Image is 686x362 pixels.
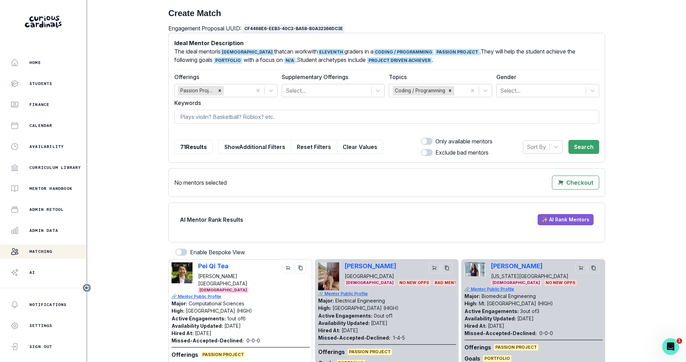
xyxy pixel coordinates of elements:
[201,352,245,358] span: Passion Project
[29,302,67,307] p: Notifications
[171,337,244,344] p: Missed-Accepted-Declined:
[29,344,52,349] p: Sign Out
[335,298,385,304] p: Electrical Engineering
[464,262,485,276] img: Picture of Golda Gershanok
[218,140,291,154] button: ShowAdditional Filters
[243,24,344,33] span: cf4468e6-eeb3-40c2-ba58-b0a32366dc3e
[227,315,246,321] p: 1 out of 6
[496,73,595,81] label: Gender
[491,280,541,286] span: [DEMOGRAPHIC_DATA]
[494,344,538,350] span: Passion Project
[464,300,477,306] p: High:
[464,308,519,314] p: Active Engagements:
[82,283,91,292] button: Toggle sidebar
[318,327,340,333] p: Hired At:
[677,338,682,344] span: 1
[190,248,245,256] p: Enable Bespoke View
[446,86,454,95] div: Remove Coding / Programming
[538,214,594,225] button: ✨ AI Rank Mentors
[180,215,243,224] p: AI Mentor Rank Results
[180,143,207,151] p: 71 Results
[435,148,489,157] p: Exclude bad mentors
[171,350,198,359] p: Offerings
[29,60,41,65] p: Home
[345,262,396,270] p: [PERSON_NAME]
[517,315,534,321] p: [DATE]
[29,123,52,128] p: Calendar
[342,327,358,333] p: [DATE]
[367,57,432,64] span: Project Driven Achiever
[433,280,464,286] span: BAD MENTOR
[186,308,252,314] p: [GEOGRAPHIC_DATA] (HIGH)
[174,73,273,81] label: Offerings
[29,165,81,170] p: Curriculum Library
[171,293,310,300] a: 🔗 Mentor Public Profile
[318,334,390,341] p: Missed-Accepted-Declined:
[29,207,64,212] p: Admin Retool
[168,8,605,19] h2: Create Match
[242,56,295,63] p: with a focus on
[318,49,344,55] span: ELEVENTH
[171,308,184,314] p: High:
[29,323,52,328] p: Settings
[25,16,62,28] img: Curious Cardinals Logo
[174,99,595,107] label: Keywords
[171,323,223,329] p: Availability Updated:
[246,337,260,344] p: 0 - 0 - 0
[195,330,211,336] p: [DATE]
[224,323,241,329] p: [DATE]
[198,262,256,270] p: Pei Qi Tea
[174,174,227,191] p: No mentors selected
[345,272,396,280] p: [GEOGRAPHIC_DATA]
[398,280,430,286] span: No New Opps
[295,262,306,274] button: copy
[429,262,440,274] button: cart
[318,291,456,297] p: 🔗 Mentor Public Profile
[441,262,453,274] button: copy
[662,338,679,355] iframe: Intercom live chat
[318,348,345,356] p: Offerings
[464,293,480,299] p: Major:
[464,343,491,352] p: Offerings
[568,140,599,154] button: Search
[393,86,446,95] div: Coding / Programming
[348,349,392,355] span: Passion Project
[464,323,486,329] p: Hired At:
[588,262,599,274] button: copy
[282,73,381,81] label: Supplementary Offerings
[284,57,295,64] span: N/A
[539,329,553,337] p: 0 - 0 - 0
[171,300,187,306] p: Major:
[178,86,216,95] div: Passion Project
[575,262,587,274] button: cart
[29,270,35,275] p: AI
[482,293,536,299] p: Biomedical Engineering
[295,56,432,63] p: . Student archetypes include
[171,330,194,336] p: Hired At:
[435,49,479,55] span: Passion Project
[29,186,72,191] p: Mentor Handbook
[464,315,516,321] p: Availability Updated:
[29,102,49,107] p: Finance
[214,57,242,64] span: Portfolio
[464,329,537,337] p: Missed-Accepted-Declined:
[171,315,226,321] p: Active Engagements:
[318,320,370,326] p: Availability Updated:
[174,110,599,124] input: Plays violin? Basketball? Roblox? etc.
[483,355,511,362] span: Portfolio
[29,228,58,233] p: Admin Data
[345,280,395,286] span: [DEMOGRAPHIC_DATA]
[291,140,337,154] button: Reset Filters
[318,305,331,311] p: High:
[479,300,553,306] p: Mt. [GEOGRAPHIC_DATA] (HIGH)
[371,320,387,326] p: [DATE]
[29,144,64,149] p: Availability
[318,262,339,290] img: Picture of Kaylee Cornelius
[307,48,373,55] p: with graders in a
[332,305,399,311] p: [GEOGRAPHIC_DATA] (HIGH)
[389,73,488,81] label: Topics
[198,287,248,293] span: [DEMOGRAPHIC_DATA]
[29,249,52,254] p: Matching
[216,86,224,95] div: Remove Passion Project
